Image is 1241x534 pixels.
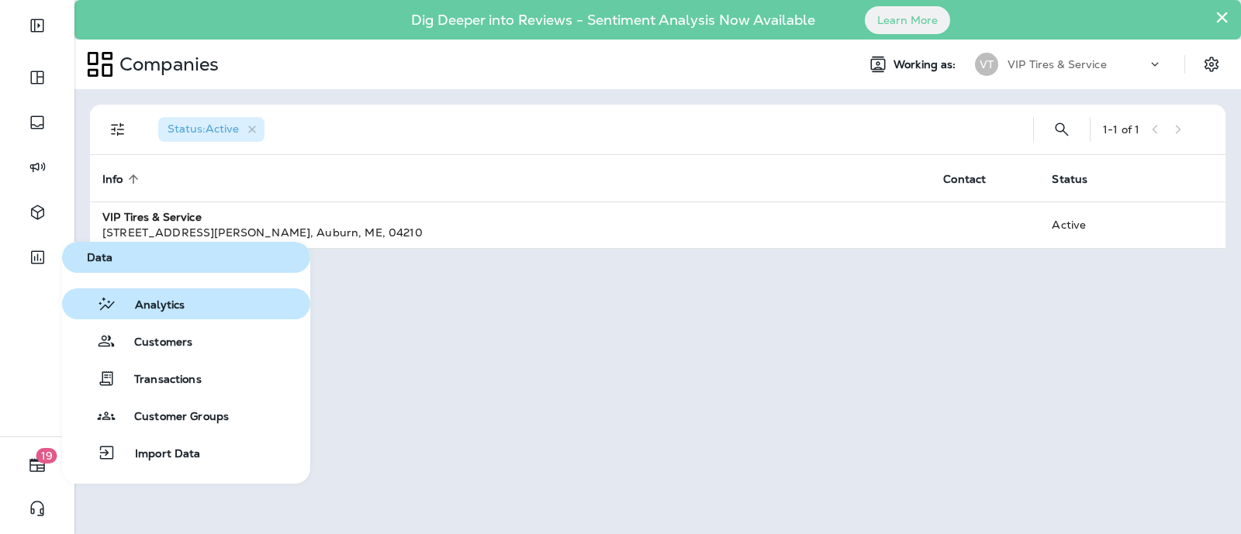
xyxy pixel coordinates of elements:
span: Customers [116,336,192,350]
span: Data [68,251,304,264]
button: Customers [62,326,310,357]
button: Analytics [62,288,310,319]
span: 19 [36,448,57,463]
button: Search Companies [1046,114,1077,145]
span: Transactions [116,373,202,388]
button: Learn More [865,6,950,34]
button: Customer Groups [62,400,310,431]
td: Active [1039,202,1141,248]
button: Data [62,242,310,273]
div: VT [975,53,998,76]
div: 1 - 1 of 1 [1103,123,1139,136]
span: Customer Groups [116,410,229,425]
span: Status [1052,173,1087,186]
span: Import Data [116,447,201,462]
button: Close [1215,5,1229,29]
button: Import Data [62,437,310,468]
button: Transactions [62,363,310,394]
span: Contact [943,173,986,186]
button: Settings [1198,50,1225,78]
span: Analytics [116,298,185,313]
button: Filters [102,114,133,145]
div: [STREET_ADDRESS][PERSON_NAME] , Auburn , ME , 04210 [102,225,918,240]
strong: VIP Tires & Service [102,210,202,224]
p: Dig Deeper into Reviews - Sentiment Analysis Now Available [366,18,860,22]
span: Info [102,173,123,186]
p: VIP Tires & Service [1008,58,1107,71]
span: Working as: [894,58,959,71]
button: Expand Sidebar [16,10,59,41]
p: Companies [113,53,219,76]
span: Status : Active [168,122,239,136]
